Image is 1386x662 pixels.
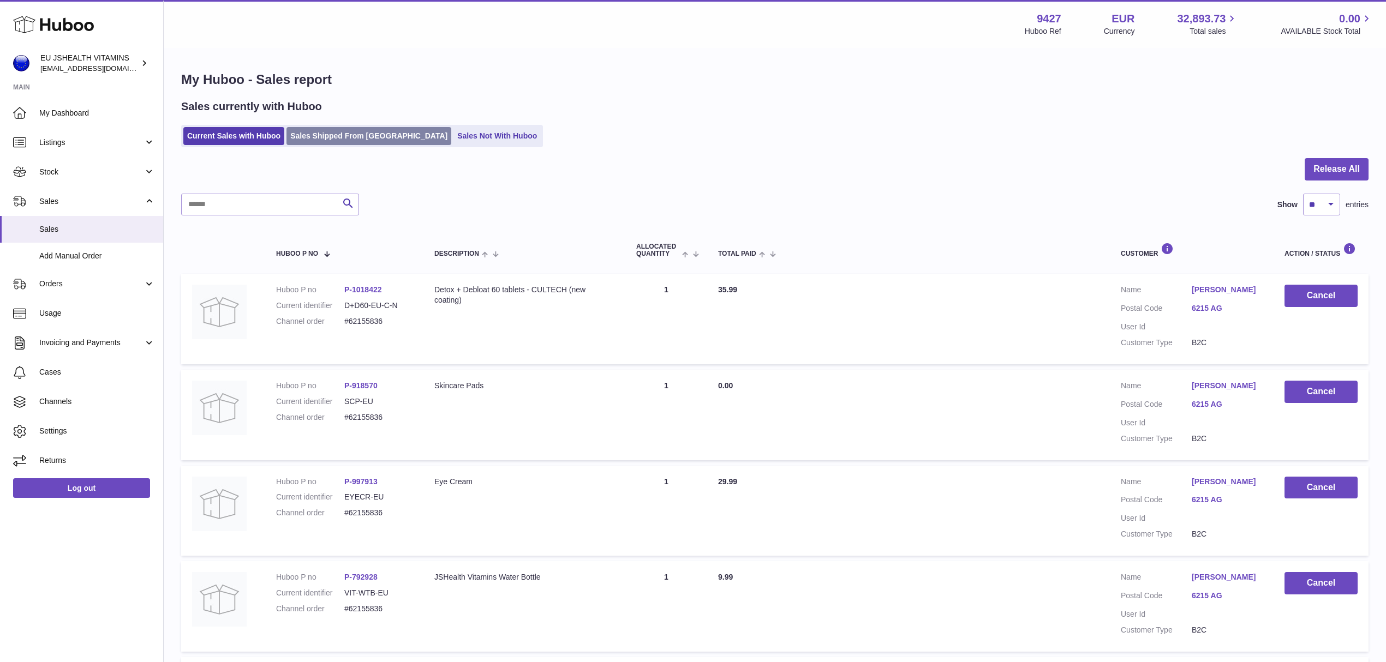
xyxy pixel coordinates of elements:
dd: SCP-EU [344,396,413,407]
a: [PERSON_NAME] [1192,285,1263,295]
dt: Name [1121,477,1192,490]
td: 1 [625,561,707,652]
a: 0.00 AVAILABLE Stock Total [1281,11,1373,37]
a: 32,893.73 Total sales [1177,11,1238,37]
a: 6215 AG [1192,399,1263,410]
dt: Name [1121,572,1192,585]
button: Cancel [1285,381,1358,403]
dd: #62155836 [344,508,413,518]
span: Huboo P no [276,250,318,257]
a: [PERSON_NAME] [1192,572,1263,582]
dt: Current identifier [276,588,344,598]
span: My Dashboard [39,108,155,118]
img: no-photo.jpg [192,381,247,435]
dt: Channel order [276,412,344,423]
dt: Postal Code [1121,495,1192,508]
dt: Huboo P no [276,285,344,295]
span: Total paid [718,250,756,257]
dt: Name [1121,285,1192,298]
span: [EMAIL_ADDRESS][DOMAIN_NAME] [40,64,160,73]
a: P-997913 [344,477,378,486]
span: Add Manual Order [39,251,155,261]
dt: Postal Code [1121,303,1192,316]
dt: Channel order [276,508,344,518]
dd: D+D60-EU-C-N [344,300,413,311]
span: 35.99 [718,285,737,294]
span: Settings [39,426,155,436]
td: 1 [625,274,707,364]
dt: Postal Code [1121,399,1192,412]
dt: Customer Type [1121,625,1192,635]
a: P-792928 [344,573,378,581]
dd: #62155836 [344,604,413,614]
dd: B2C [1192,434,1263,444]
dd: B2C [1192,338,1263,348]
div: Customer [1121,243,1263,257]
h2: Sales currently with Huboo [181,99,322,114]
span: 0.00 [718,381,733,390]
dt: Current identifier [276,492,344,502]
div: JSHealth Vitamins Water Bottle [434,572,614,582]
dt: Customer Type [1121,338,1192,348]
a: Log out [13,478,150,498]
a: Current Sales with Huboo [183,127,284,145]
div: Currency [1104,26,1135,37]
img: no-photo.jpg [192,285,247,339]
img: no-photo.jpg [192,572,247,627]
span: Cases [39,367,155,377]
strong: 9427 [1037,11,1061,26]
dt: Channel order [276,604,344,614]
dt: Current identifier [276,300,344,311]
dt: User Id [1121,322,1192,332]
dt: Huboo P no [276,477,344,487]
dt: Postal Code [1121,591,1192,604]
a: [PERSON_NAME] [1192,477,1263,487]
div: Eye Cream [434,477,614,487]
div: Huboo Ref [1025,26,1061,37]
span: Stock [39,167,144,177]
dt: User Id [1121,513,1192,523]
a: [PERSON_NAME] [1192,381,1263,391]
dd: EYECR-EU [344,492,413,502]
dt: Current identifier [276,396,344,407]
span: 29.99 [718,477,737,486]
dd: #62155836 [344,316,413,327]
img: no-photo.jpg [192,477,247,531]
a: Sales Not With Huboo [453,127,541,145]
span: ALLOCATED Quantity [636,243,679,257]
a: P-1018422 [344,285,382,294]
dd: #62155836 [344,412,413,423]
div: Action / Status [1285,243,1358,257]
span: entries [1346,200,1369,210]
div: Skincare Pads [434,381,614,391]
dt: User Id [1121,418,1192,428]
dd: VIT-WTB-EU [344,588,413,598]
button: Cancel [1285,477,1358,499]
a: P-918570 [344,381,378,390]
span: Orders [39,279,144,289]
a: 6215 AG [1192,303,1263,314]
span: Description [434,250,479,257]
dt: Huboo P no [276,572,344,582]
button: Cancel [1285,285,1358,307]
dt: Customer Type [1121,434,1192,444]
a: 6215 AG [1192,495,1263,505]
img: internalAdmin-9427@internal.huboo.com [13,55,29,71]
span: AVAILABLE Stock Total [1281,26,1373,37]
dd: B2C [1192,529,1263,539]
a: 6215 AG [1192,591,1263,601]
span: Usage [39,308,155,318]
button: Release All [1305,158,1369,180]
span: Sales [39,224,155,234]
a: Sales Shipped From [GEOGRAPHIC_DATA] [286,127,451,145]
span: Channels [39,396,155,407]
label: Show [1277,200,1298,210]
span: 0.00 [1339,11,1360,26]
span: Total sales [1190,26,1238,37]
div: EU JSHEALTH VITAMINS [40,53,139,74]
span: 9.99 [718,573,733,581]
h1: My Huboo - Sales report [181,71,1369,88]
button: Cancel [1285,572,1358,594]
dt: Name [1121,381,1192,394]
td: 1 [625,370,707,460]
